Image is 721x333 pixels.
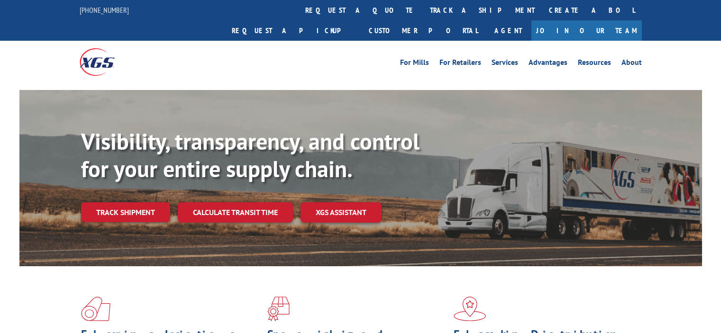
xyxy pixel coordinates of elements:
[81,202,170,222] a: Track shipment
[529,59,567,69] a: Advantages
[178,202,293,223] a: Calculate transit time
[531,20,642,41] a: Join Our Team
[485,20,531,41] a: Agent
[439,59,481,69] a: For Retailers
[454,297,486,321] img: xgs-icon-flagship-distribution-model-red
[578,59,611,69] a: Resources
[225,20,362,41] a: Request a pickup
[621,59,642,69] a: About
[267,297,290,321] img: xgs-icon-focused-on-flooring-red
[400,59,429,69] a: For Mills
[362,20,485,41] a: Customer Portal
[81,297,110,321] img: xgs-icon-total-supply-chain-intelligence-red
[301,202,382,223] a: XGS ASSISTANT
[80,5,129,15] a: [PHONE_NUMBER]
[492,59,518,69] a: Services
[81,126,420,183] b: Visibility, transparency, and control for your entire supply chain.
